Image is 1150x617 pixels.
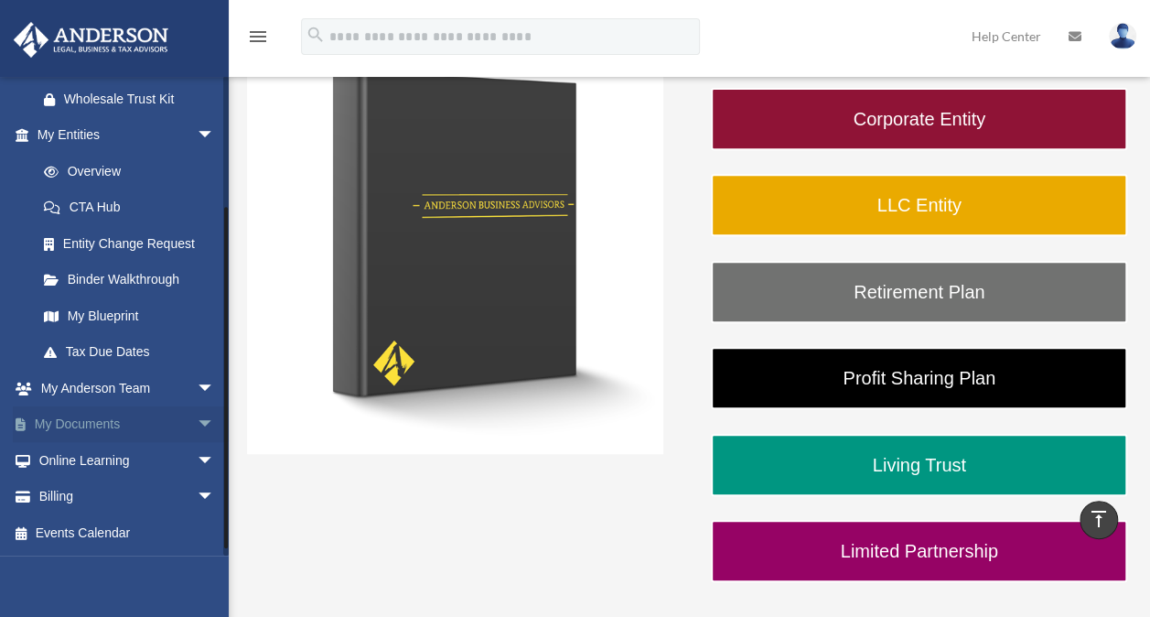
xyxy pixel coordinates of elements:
[197,479,233,516] span: arrow_drop_down
[197,442,233,480] span: arrow_drop_down
[8,22,174,58] img: Anderson Advisors Platinum Portal
[1088,508,1110,530] i: vertical_align_top
[26,81,242,117] a: Wholesale Trust Kit
[711,174,1127,236] a: LLC Entity
[26,189,242,226] a: CTA Hub
[306,25,326,45] i: search
[711,88,1127,150] a: Corporate Entity
[711,347,1127,409] a: Profit Sharing Plan
[247,32,269,48] a: menu
[13,479,242,515] a: Billingarrow_drop_down
[711,520,1127,582] a: Limited Partnership
[197,370,233,407] span: arrow_drop_down
[1109,23,1136,49] img: User Pic
[1080,501,1118,539] a: vertical_align_top
[711,261,1127,323] a: Retirement Plan
[26,262,233,298] a: Binder Walkthrough
[13,514,242,551] a: Events Calendar
[26,298,242,334] a: My Blueprint
[13,406,242,443] a: My Documentsarrow_drop_down
[13,370,242,406] a: My Anderson Teamarrow_drop_down
[711,434,1127,496] a: Living Trust
[13,117,242,154] a: My Entitiesarrow_drop_down
[197,117,233,155] span: arrow_drop_down
[13,442,242,479] a: Online Learningarrow_drop_down
[26,334,242,371] a: Tax Due Dates
[26,153,242,189] a: Overview
[197,406,233,444] span: arrow_drop_down
[64,88,220,111] div: Wholesale Trust Kit
[247,26,269,48] i: menu
[26,225,242,262] a: Entity Change Request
